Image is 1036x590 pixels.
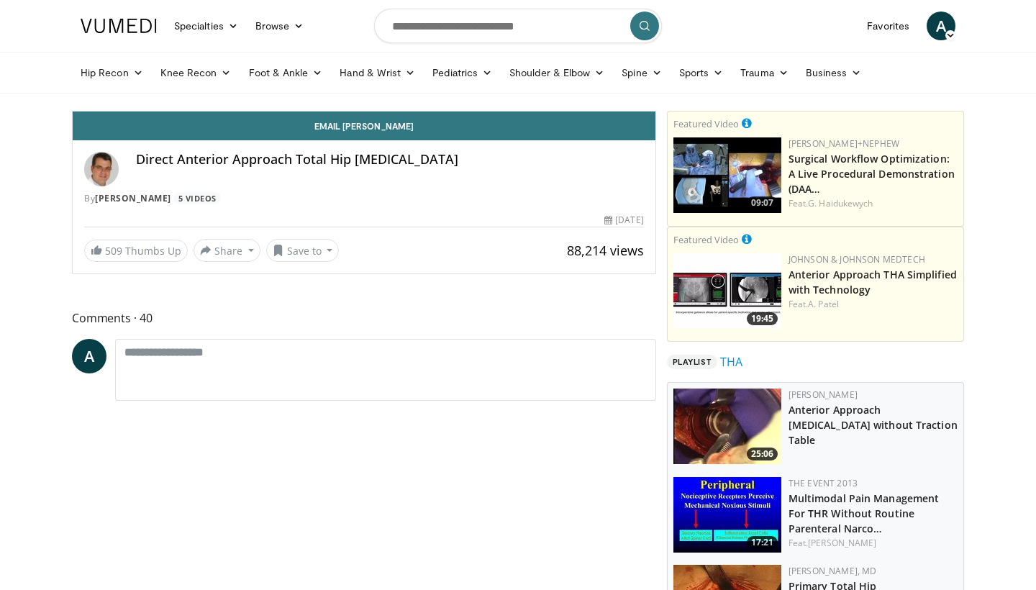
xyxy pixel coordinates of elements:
a: Favorites [858,12,918,40]
div: Feat. [789,537,958,550]
a: [PERSON_NAME], MD [789,565,877,577]
span: 509 [105,244,122,258]
img: 9upAlZOa1Rr5wgaX4xMDoxOmdtO40mAx.150x105_q85_crop-smart_upscale.jpg [673,389,781,464]
a: G. Haidukewych [808,197,873,209]
button: Share [194,239,260,262]
a: Business [797,58,871,87]
small: Featured Video [673,233,739,246]
a: Hand & Wrist [331,58,424,87]
span: 88,214 views [567,242,644,259]
span: Playlist [667,355,717,369]
a: 09:07 [673,137,781,213]
a: Hip Recon [72,58,152,87]
span: Comments 40 [72,309,656,327]
a: Browse [247,12,313,40]
a: A [927,12,955,40]
a: 25:06 [673,389,781,464]
a: 5 Videos [173,192,221,204]
a: Shoulder & Elbow [501,58,613,87]
img: 06bb1c17-1231-4454-8f12-6191b0b3b81a.150x105_q85_crop-smart_upscale.jpg [673,253,781,329]
a: Spine [613,58,670,87]
a: [PERSON_NAME]+Nephew [789,137,899,150]
a: 19:45 [673,253,781,329]
small: Featured Video [673,117,739,130]
a: Knee Recon [152,58,240,87]
div: By [84,192,644,205]
a: Foot & Ankle [240,58,332,87]
img: bcfc90b5-8c69-4b20-afee-af4c0acaf118.150x105_q85_crop-smart_upscale.jpg [673,137,781,213]
div: Feat. [789,197,958,210]
a: A [72,339,106,373]
a: THA [720,353,742,371]
a: Email [PERSON_NAME] [73,112,655,140]
a: The Event 2013 [789,477,858,489]
a: A. Patel [808,298,839,310]
span: 25:06 [747,448,778,460]
span: 09:07 [747,196,778,209]
a: Surgical Workflow Optimization: A Live Procedural Demonstration (DAA… [789,152,955,196]
input: Search topics, interventions [374,9,662,43]
a: Sports [671,58,732,87]
a: Anterior Approach THA Simplified with Technology [789,268,957,296]
a: Multimodal Pain Management For THR Without Routine Parenteral Narco… [789,491,940,535]
a: Pediatrics [424,58,501,87]
button: Save to [266,239,340,262]
img: VuMedi Logo [81,19,157,33]
img: Avatar [84,152,119,186]
span: 19:45 [747,312,778,325]
a: Johnson & Johnson MedTech [789,253,925,265]
a: [PERSON_NAME] [789,389,858,401]
a: 17:21 [673,477,781,553]
span: 17:21 [747,536,778,549]
a: [PERSON_NAME] [95,192,171,204]
a: [PERSON_NAME] [808,537,876,549]
div: [DATE] [604,214,643,227]
a: Specialties [165,12,247,40]
div: Feat. [789,298,958,311]
h4: Direct Anterior Approach Total Hip [MEDICAL_DATA] [136,152,644,168]
img: bKdxKv0jK92UJBOH4xMDoxOjBrO-I4W8.150x105_q85_crop-smart_upscale.jpg [673,477,781,553]
a: Trauma [732,58,797,87]
a: 509 Thumbs Up [84,240,188,262]
a: Anterior Approach [MEDICAL_DATA] without Traction Table [789,403,958,447]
